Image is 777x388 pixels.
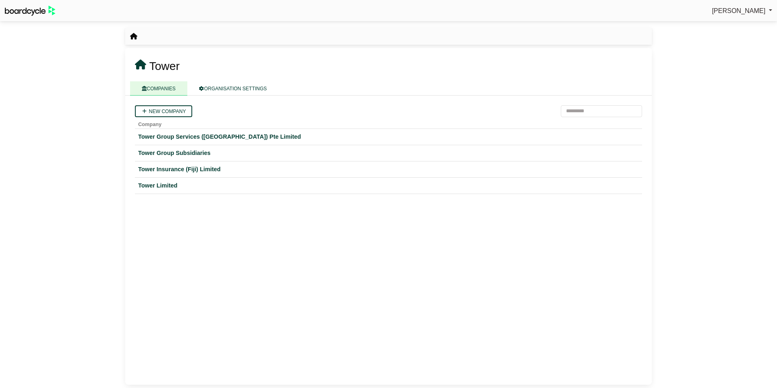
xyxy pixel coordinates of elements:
[712,7,766,14] span: [PERSON_NAME]
[5,6,55,16] img: BoardcycleBlackGreen-aaafeed430059cb809a45853b8cf6d952af9d84e6e89e1f1685b34bfd5cb7d64.svg
[138,181,639,190] a: Tower Limited
[130,31,137,42] nav: breadcrumb
[138,148,639,158] a: Tower Group Subsidiaries
[712,6,772,16] a: [PERSON_NAME]
[130,81,187,96] a: COMPANIES
[135,105,192,117] a: New company
[187,81,278,96] a: ORGANISATION SETTINGS
[149,60,180,72] span: Tower
[138,165,639,174] a: Tower Insurance (Fiji) Limited
[138,132,639,142] a: Tower Group Services ([GEOGRAPHIC_DATA]) Pte Limited
[135,117,642,129] th: Company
